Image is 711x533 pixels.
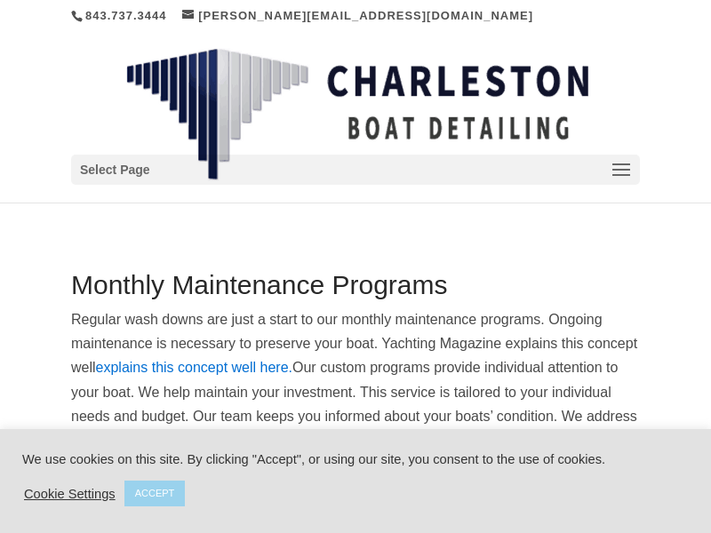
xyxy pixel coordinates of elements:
[71,307,640,490] p: Regular wash downs are just a start to our monthly maintenance programs. Ongoing maintenance is n...
[182,9,533,22] a: [PERSON_NAME][EMAIL_ADDRESS][DOMAIN_NAME]
[80,160,150,180] span: Select Page
[126,48,588,181] img: Charleston Boat Detailing
[96,360,292,375] a: explains this concept well here.
[24,486,116,502] a: Cookie Settings
[85,9,167,22] a: 843.737.3444
[22,451,689,467] div: We use cookies on this site. By clicking "Accept", or using our site, you consent to the use of c...
[71,272,640,307] h1: Monthly Maintenance Programs
[124,481,186,506] a: ACCEPT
